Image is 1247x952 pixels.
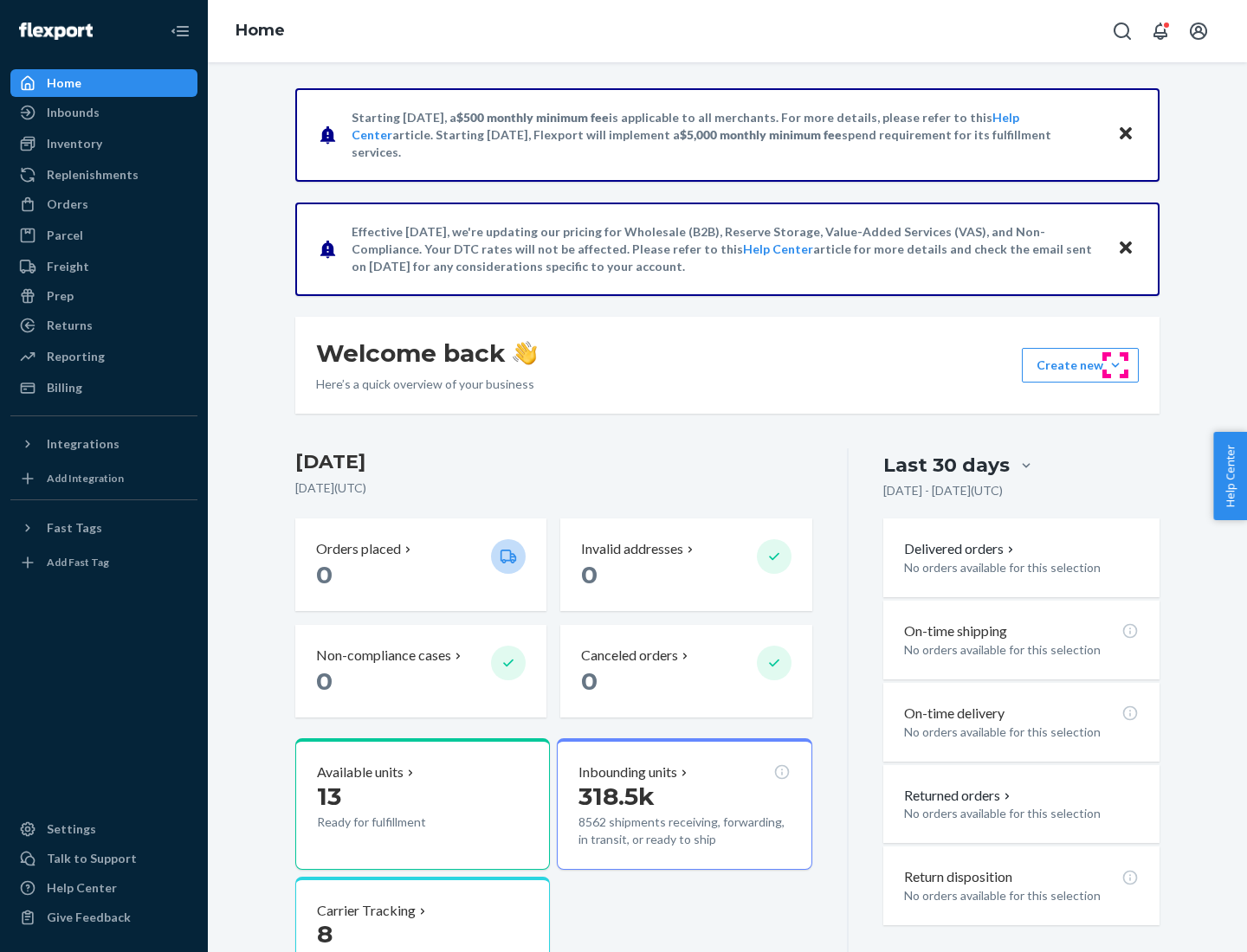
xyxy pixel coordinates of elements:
[1115,122,1137,147] button: Close
[904,641,1139,659] p: No orders available for this selection
[904,724,1139,741] p: No orders available for this selection
[10,430,197,458] button: Integrations
[10,874,197,902] a: Help Center
[10,190,197,218] a: Orders
[317,762,404,782] p: Available units
[316,666,333,696] span: 0
[47,379,82,396] div: Billing
[47,555,109,569] div: Add Fast Tag
[295,448,812,476] h3: [DATE]
[295,518,546,611] button: Orders placed 0
[295,479,812,497] p: [DATE] ( UTC )
[581,646,678,666] p: Canceled orders
[47,471,124,486] div: Add Integration
[10,99,197,126] a: Inbounds
[578,762,677,782] p: Inbounding units
[236,21,285,40] a: Home
[883,452,1010,479] div: Last 30 days
[47,227,83,244] div: Parcel
[680,127,842,142] span: $5,000 monthly minimum fee
[560,625,811,717] button: Canceled orders 0
[10,465,197,492] a: Add Integration
[47,196,88,213] div: Orders
[560,518,811,611] button: Invalid addresses 0
[904,887,1139,904] p: No orders available for this selection
[1105,14,1140,48] button: Open Search Box
[47,348,105,365] div: Reporting
[47,435,120,453] div: Integrations
[316,539,401,559] p: Orders placed
[47,74,81,92] div: Home
[10,69,197,97] a: Home
[222,6,299,56] ol: breadcrumbs
[904,867,1012,887] p: Return disposition
[317,919,333,949] span: 8
[456,110,609,125] span: $500 monthly minimum fee
[883,482,1003,499] p: [DATE] - [DATE] ( UTC )
[316,376,537,393] p: Here’s a quick overview of your business
[10,312,197,339] a: Returns
[47,287,74,305] div: Prep
[1022,348,1139,383] button: Create new
[904,621,1007,641] p: On-time shipping
[10,161,197,189] a: Replenishments
[47,104,100,121] div: Inbounds
[578,814,790,848] p: 8562 shipments receiving, forwarding, in transit, or ready to ship
[10,904,197,931] button: Give Feedback
[904,786,1014,806] button: Returned orders
[47,850,137,867] div: Talk to Support
[316,646,451,666] p: Non-compliance cases
[295,738,550,870] button: Available units13Ready for fulfillment
[904,805,1139,822] p: No orders available for this selection
[578,782,655,811] span: 318.5k
[10,282,197,310] a: Prep
[316,560,333,589] span: 0
[1213,432,1247,520] button: Help Center
[47,317,93,334] div: Returns
[10,130,197,158] a: Inventory
[317,814,477,831] p: Ready for fulfillment
[10,815,197,843] a: Settings
[163,14,197,48] button: Close Navigation
[10,343,197,370] a: Reporting
[47,135,102,152] div: Inventory
[743,241,813,256] a: Help Center
[1115,236,1137,261] button: Close
[1181,14,1216,48] button: Open account menu
[47,879,117,897] div: Help Center
[352,109,1101,161] p: Starting [DATE], a is applicable to all merchants. For more details, please refer to this article...
[10,222,197,249] a: Parcel
[316,338,537,369] h1: Welcome back
[904,539,1018,559] button: Delivered orders
[317,901,416,921] p: Carrier Tracking
[19,23,93,40] img: Flexport logo
[557,738,811,870] button: Inbounding units318.5k8562 shipments receiving, forwarding, in transit, or ready to ship
[10,514,197,542] button: Fast Tags
[1143,14,1178,48] button: Open notifications
[317,782,341,811] span: 13
[581,539,683,559] p: Invalid addresses
[47,166,139,183] div: Replenishments
[47,820,96,838] div: Settings
[513,341,537,365] img: hand-wave emoji
[581,560,598,589] span: 0
[47,258,89,275] div: Freight
[904,704,1005,724] p: On-time delivery
[904,559,1139,576] p: No orders available for this selection
[10,845,197,872] a: Talk to Support
[10,253,197,280] a: Freight
[47,909,131,926] div: Give Feedback
[47,519,102,537] div: Fast Tags
[10,374,197,402] a: Billing
[352,223,1101,275] p: Effective [DATE], we're updating our pricing for Wholesale (B2B), Reserve Storage, Value-Added Se...
[295,625,546,717] button: Non-compliance cases 0
[581,666,598,696] span: 0
[10,549,197,576] a: Add Fast Tag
